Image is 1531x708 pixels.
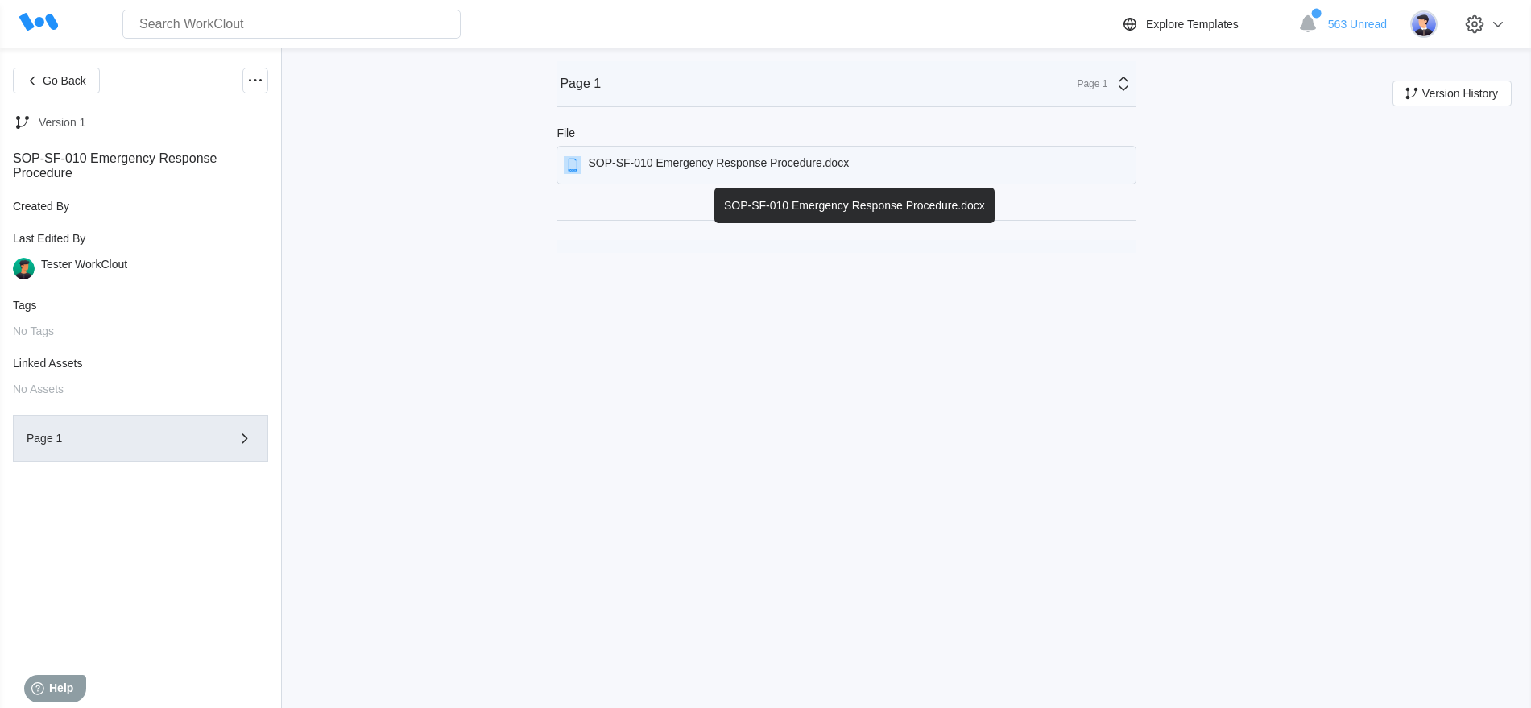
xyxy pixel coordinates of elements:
div: No Tags [13,325,268,337]
div: Version 1 [39,116,85,129]
button: Version History [1392,81,1512,106]
span: Version History [1422,88,1498,99]
button: Go Back [13,68,100,93]
div: Linked Assets [13,357,268,370]
div: No Assets [13,383,268,395]
div: SOP-SF-010 Emergency Response Procedure.docx [714,188,995,223]
div: Created By [13,200,268,213]
span: 563 Unread [1328,18,1387,31]
div: Explore Templates [1146,18,1239,31]
div: Page 1 [27,433,209,444]
button: Page 1 [13,415,268,462]
div: File [557,126,575,139]
span: Go Back [43,75,86,86]
div: Page 1 [560,77,601,91]
div: Page 1 [1067,78,1107,89]
img: user.png [13,258,35,279]
div: Tags [13,299,268,312]
img: user-5.png [1410,10,1438,38]
div: SOP-SF-010 Emergency Response Procedure.docx [588,156,849,174]
div: SOP-SF-010 Emergency Response Procedure [13,151,268,180]
a: Explore Templates [1120,14,1290,34]
input: Search WorkClout [122,10,461,39]
div: Last Edited By [13,232,268,245]
div: Tester WorkClout [41,258,127,279]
